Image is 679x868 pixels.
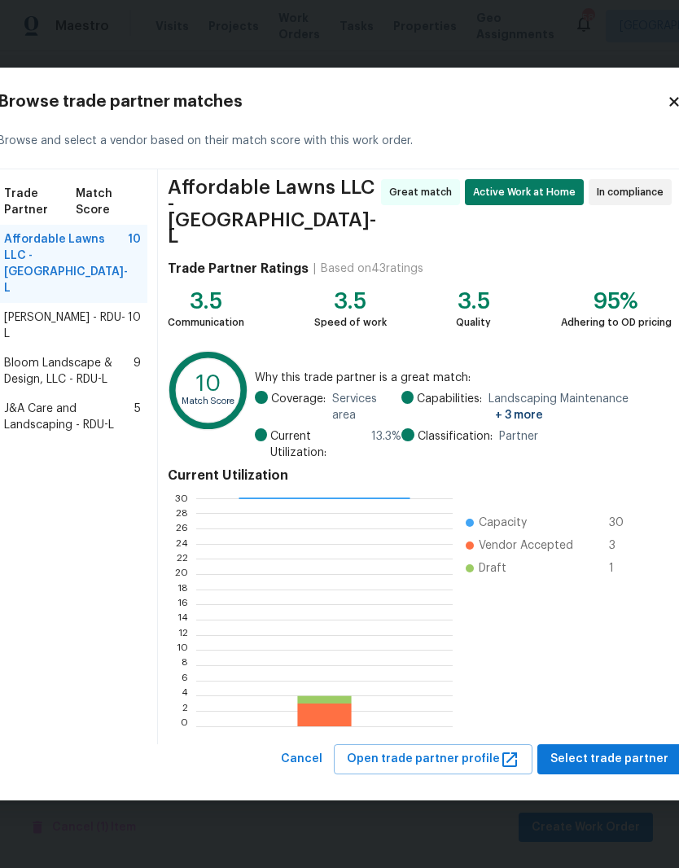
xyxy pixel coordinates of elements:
div: 3.5 [456,293,491,309]
text: 10 [196,372,221,395]
text: 14 [177,615,188,625]
span: Bloom Landscape & Design, LLC - RDU-L [4,355,134,388]
span: Capabilities: [417,391,482,423]
span: Vendor Accepted [479,537,573,554]
button: Cancel [274,744,329,774]
text: 18 [177,585,188,594]
span: [PERSON_NAME] - RDU-L [4,309,128,342]
button: Open trade partner profile [334,744,532,774]
span: 9 [134,355,141,388]
span: Affordable Lawns LLC - [GEOGRAPHIC_DATA]-L [168,179,376,244]
span: Great match [389,184,458,200]
span: J&A Care and Landscaping - RDU-L [4,401,134,433]
span: 30 [609,515,635,531]
div: 3.5 [314,293,387,309]
span: 10 [128,231,141,296]
span: 5 [134,401,141,433]
span: Why this trade partner is a great match: [255,370,672,386]
text: 22 [177,555,188,564]
text: Match Score [182,397,235,406]
span: In compliance [597,184,670,200]
div: Communication [168,314,244,331]
text: 24 [176,539,188,549]
span: Coverage: [271,391,326,423]
div: Speed of work [314,314,387,331]
text: 28 [176,509,188,519]
span: 10 [128,309,141,342]
span: + 3 more [495,410,543,421]
span: Select trade partner [550,749,668,769]
span: Current Utilization: [270,428,365,461]
text: 2 [182,706,188,716]
div: | [309,261,321,277]
span: 1 [609,560,635,576]
div: 3.5 [168,293,244,309]
span: Draft [479,560,506,576]
div: Quality [456,314,491,331]
div: Adhering to OD pricing [561,314,672,331]
span: Active Work at Home [473,184,582,200]
span: 13.3 % [371,428,401,461]
h4: Trade Partner Ratings [168,261,309,277]
text: 16 [177,600,188,610]
span: Partner [499,428,538,445]
text: 30 [175,493,188,503]
text: 26 [176,524,188,533]
span: Classification: [418,428,493,445]
div: 95% [561,293,672,309]
text: 6 [182,676,188,686]
text: 20 [175,569,188,579]
span: Landscaping Maintenance [488,391,672,423]
text: 12 [178,630,188,640]
span: Affordable Lawns LLC - [GEOGRAPHIC_DATA]-L [4,231,128,296]
text: 10 [177,646,188,655]
span: Open trade partner profile [347,749,519,769]
span: Trade Partner [4,186,76,218]
span: 3 [609,537,635,554]
text: 0 [181,721,188,731]
span: Services area [332,391,401,423]
div: Based on 43 ratings [321,261,423,277]
span: Cancel [281,749,322,769]
text: 8 [182,660,188,670]
h4: Current Utilization [168,467,672,484]
span: Capacity [479,515,527,531]
span: Match Score [76,186,141,218]
text: 4 [182,691,188,701]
